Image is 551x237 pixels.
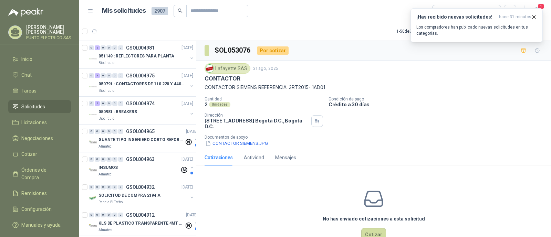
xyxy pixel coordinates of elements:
a: 0 0 0 0 0 0 GSOL004965[DATE] Company LogoGUANTE TIPO INGENIERO CORTO REFORZADOAlmatec [89,127,199,149]
p: GSOL004912 [126,213,155,217]
span: Configuración [21,205,52,213]
a: 0 2 0 0 0 0 GSOL004981[DATE] Company Logo051149 : REFLECTORES PARA PLANTABiocirculo [89,44,195,66]
span: Negociaciones [21,134,53,142]
div: Por cotizar [257,46,289,55]
p: Almatec [98,144,112,149]
div: 0 [89,45,94,50]
p: Documentos de apoyo [205,135,548,140]
span: Órdenes de Compra [21,166,64,181]
p: PUNTO ELECTRICO SAS [26,36,71,40]
p: 050981 : BREAKERS [98,109,137,115]
p: Panela El Trébol [98,200,124,205]
div: 0 [118,73,123,78]
span: search [178,8,183,13]
span: Tareas [21,87,37,95]
a: Tareas [8,84,71,97]
div: 0 [89,101,94,106]
div: Unidades [209,102,230,107]
p: Almatec [98,227,112,233]
div: 0 [106,129,112,134]
a: Licitaciones [8,116,71,129]
div: 0 [101,73,106,78]
div: 0 [112,45,117,50]
h3: ¡Has recibido nuevas solicitudes! [416,14,496,20]
div: 0 [89,213,94,217]
div: 0 [89,73,94,78]
button: CONTACTOR SIEMENS.JPG [205,140,269,147]
p: KLS DE PLASTICO TRANSPARENTE 4MT CAL 4 Y CINTA TRA [98,220,184,227]
h3: No has enviado cotizaciones a esta solicitud [323,215,425,223]
div: 0 [101,157,106,162]
div: 0 [106,45,112,50]
span: Solicitudes [21,103,45,110]
div: 0 [106,185,112,190]
p: GSOL004965 [126,129,155,134]
p: SOLICITUD DE COMPRA 2194 A [98,192,160,199]
div: 2 [95,101,100,106]
h3: SOL053076 [215,45,251,56]
p: [DATE] [186,212,198,218]
div: 0 [106,73,112,78]
p: Almatec [98,172,112,177]
div: 0 [112,185,117,190]
div: 0 [112,157,117,162]
div: 0 [95,213,100,217]
img: Company Logo [206,65,214,72]
div: 0 [112,73,117,78]
div: 0 [112,213,117,217]
span: Cotizar [21,150,37,158]
a: Negociaciones [8,132,71,145]
span: 1 [537,3,545,10]
button: 1 [530,5,543,17]
p: Los compradores han publicado nuevas solicitudes en tus categorías. [416,24,537,36]
div: 0 [101,185,106,190]
div: 0 [118,213,123,217]
p: [DATE] [186,128,198,135]
p: GUANTE TIPO INGENIERO CORTO REFORZADO [98,137,184,143]
p: Cantidad [205,97,323,101]
p: 2 [205,101,208,107]
img: Company Logo [89,110,97,119]
p: Condición de pago [329,97,548,101]
p: 051149 : REFLECTORES PARA PLANTA [98,53,174,60]
div: 0 [101,213,106,217]
p: Biocirculo [98,116,114,121]
div: 5 [95,73,100,78]
a: Remisiones [8,187,71,200]
p: Biocirculo [98,60,114,66]
a: Inicio [8,53,71,66]
div: 0 [95,185,100,190]
div: Actividad [244,154,264,161]
img: Company Logo [89,222,97,230]
div: 0 [95,157,100,162]
button: ¡Has recibido nuevas solicitudes!hace 31 minutos Los compradores han publicado nuevas solicitudes... [410,8,543,42]
a: 0 2 0 0 0 0 GSOL004974[DATE] Company Logo050981 : BREAKERSBiocirculo [89,99,195,121]
div: 1 - 50 de 2559 [396,26,441,37]
div: 0 [112,129,117,134]
div: 0 [118,157,123,162]
a: Órdenes de Compra [8,163,71,184]
p: 050791 : CONTACTORES DE 110 220 Y 440 V [98,81,184,87]
div: Lafayette SAS [205,63,250,74]
span: Chat [21,71,32,79]
img: Company Logo [89,138,97,147]
div: 0 [118,45,123,50]
div: Mensajes [275,154,296,161]
a: Solicitudes [8,100,71,113]
a: Configuración [8,203,71,216]
span: 2907 [152,7,168,15]
a: Chat [8,68,71,82]
p: GSOL004981 [126,45,155,50]
p: [STREET_ADDRESS] Bogotá D.C. , Bogotá D.C. [205,118,309,129]
p: GSOL004963 [126,157,155,162]
div: 0 [106,101,112,106]
img: Company Logo [89,166,97,174]
span: Inicio [21,55,32,63]
p: Crédito a 30 días [329,101,548,107]
p: CONTACTOR [205,75,240,82]
img: Company Logo [89,83,97,91]
div: Cotizaciones [205,154,233,161]
p: Biocirculo [98,88,114,94]
p: GSOL004975 [126,73,155,78]
div: 0 [101,45,106,50]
